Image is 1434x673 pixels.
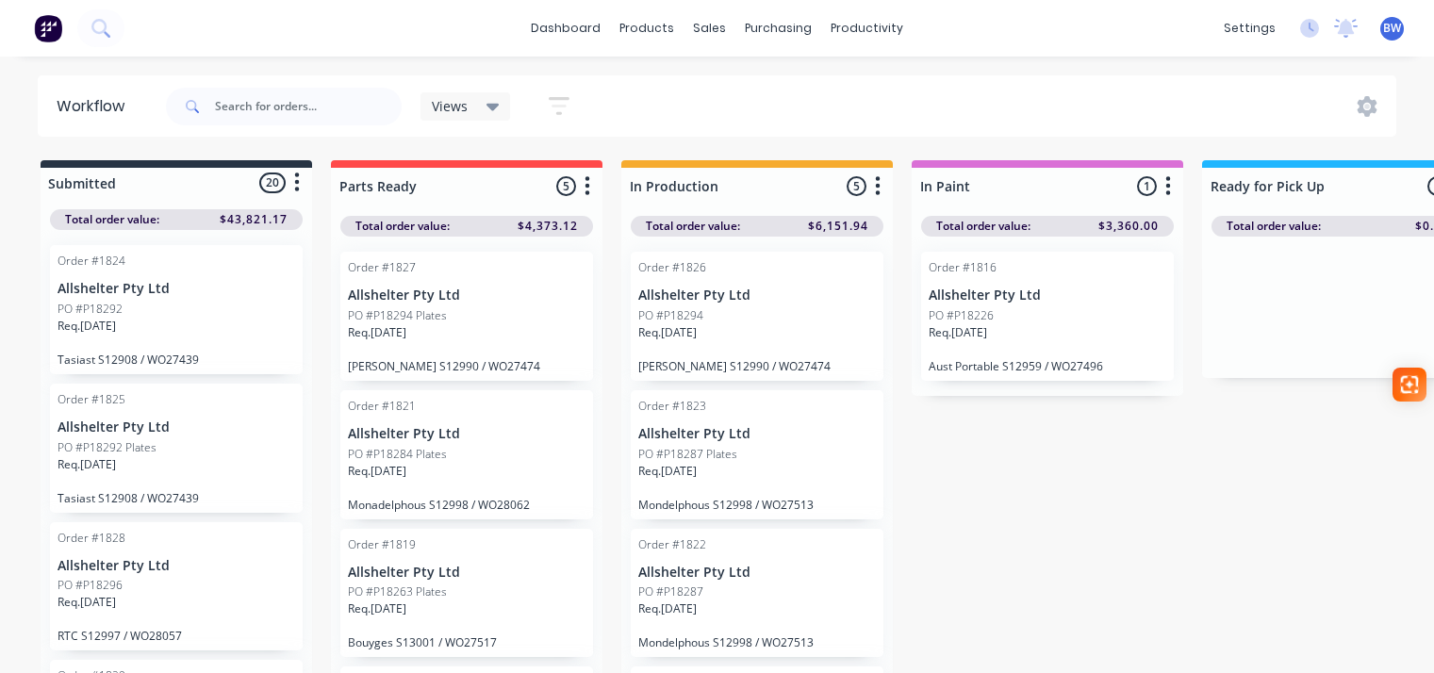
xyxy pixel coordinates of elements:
[58,594,116,611] p: Req. [DATE]
[348,463,406,480] p: Req. [DATE]
[929,307,994,324] p: PO #P18226
[929,324,987,341] p: Req. [DATE]
[638,498,876,512] p: Mondelphous S12998 / WO27513
[57,95,134,118] div: Workflow
[1214,14,1285,42] div: settings
[936,218,1030,235] span: Total order value:
[50,384,303,513] div: Order #1825Allshelter Pty LtdPO #P18292 PlatesReq.[DATE]Tasiast S12908 / WO27439
[638,287,876,304] p: Allshelter Pty Ltd
[58,558,295,574] p: Allshelter Pty Ltd
[631,252,883,381] div: Order #1826Allshelter Pty LtdPO #P18294Req.[DATE][PERSON_NAME] S12990 / WO27474
[610,14,684,42] div: products
[348,426,585,442] p: Allshelter Pty Ltd
[50,522,303,651] div: Order #1828Allshelter Pty LtdPO #P18296Req.[DATE]RTC S12997 / WO28057
[1227,218,1321,235] span: Total order value:
[348,324,406,341] p: Req. [DATE]
[348,498,585,512] p: Monadelphous S12998 / WO28062
[638,600,697,617] p: Req. [DATE]
[355,218,450,235] span: Total order value:
[646,218,740,235] span: Total order value:
[921,252,1174,381] div: Order #1816Allshelter Pty LtdPO #P18226Req.[DATE]Aust Portable S12959 / WO27496
[58,253,125,270] div: Order #1824
[340,390,593,519] div: Order #1821Allshelter Pty LtdPO #P18284 PlatesReq.[DATE]Monadelphous S12998 / WO28062
[348,446,447,463] p: PO #P18284 Plates
[638,565,876,581] p: Allshelter Pty Ltd
[50,245,303,374] div: Order #1824Allshelter Pty LtdPO #P18292Req.[DATE]Tasiast S12908 / WO27439
[58,353,295,367] p: Tasiast S12908 / WO27439
[638,446,737,463] p: PO #P18287 Plates
[638,324,697,341] p: Req. [DATE]
[929,287,1166,304] p: Allshelter Pty Ltd
[215,88,402,125] input: Search for orders...
[58,629,295,643] p: RTC S12997 / WO28057
[631,529,883,658] div: Order #1822Allshelter Pty LtdPO #P18287Req.[DATE]Mondelphous S12998 / WO27513
[65,211,159,228] span: Total order value:
[58,318,116,335] p: Req. [DATE]
[638,536,706,553] div: Order #1822
[631,390,883,519] div: Order #1823Allshelter Pty LtdPO #P18287 PlatesReq.[DATE]Mondelphous S12998 / WO27513
[348,359,585,373] p: [PERSON_NAME] S12990 / WO27474
[348,398,416,415] div: Order #1821
[638,426,876,442] p: Allshelter Pty Ltd
[521,14,610,42] a: dashboard
[348,536,416,553] div: Order #1819
[58,530,125,547] div: Order #1828
[638,307,703,324] p: PO #P18294
[638,583,703,600] p: PO #P18287
[638,463,697,480] p: Req. [DATE]
[58,577,123,594] p: PO #P18296
[348,259,416,276] div: Order #1827
[518,218,578,235] span: $4,373.12
[58,301,123,318] p: PO #P18292
[348,307,447,324] p: PO #P18294 Plates
[340,529,593,658] div: Order #1819Allshelter Pty LtdPO #P18263 PlatesReq.[DATE]Bouyges S13001 / WO27517
[58,419,295,435] p: Allshelter Pty Ltd
[348,583,447,600] p: PO #P18263 Plates
[340,252,593,381] div: Order #1827Allshelter Pty LtdPO #P18294 PlatesReq.[DATE][PERSON_NAME] S12990 / WO27474
[58,491,295,505] p: Tasiast S12908 / WO27439
[808,218,868,235] span: $6,151.94
[1098,218,1159,235] span: $3,360.00
[638,259,706,276] div: Order #1826
[58,456,116,473] p: Req. [DATE]
[220,211,288,228] span: $43,821.17
[58,281,295,297] p: Allshelter Pty Ltd
[348,565,585,581] p: Allshelter Pty Ltd
[348,635,585,649] p: Bouyges S13001 / WO27517
[821,14,913,42] div: productivity
[348,287,585,304] p: Allshelter Pty Ltd
[1383,20,1401,37] span: BW
[638,635,876,649] p: Mondelphous S12998 / WO27513
[348,600,406,617] p: Req. [DATE]
[929,259,997,276] div: Order #1816
[638,359,876,373] p: [PERSON_NAME] S12990 / WO27474
[432,96,468,116] span: Views
[929,359,1166,373] p: Aust Portable S12959 / WO27496
[638,398,706,415] div: Order #1823
[34,14,62,42] img: Factory
[58,439,157,456] p: PO #P18292 Plates
[58,391,125,408] div: Order #1825
[684,14,735,42] div: sales
[735,14,821,42] div: purchasing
